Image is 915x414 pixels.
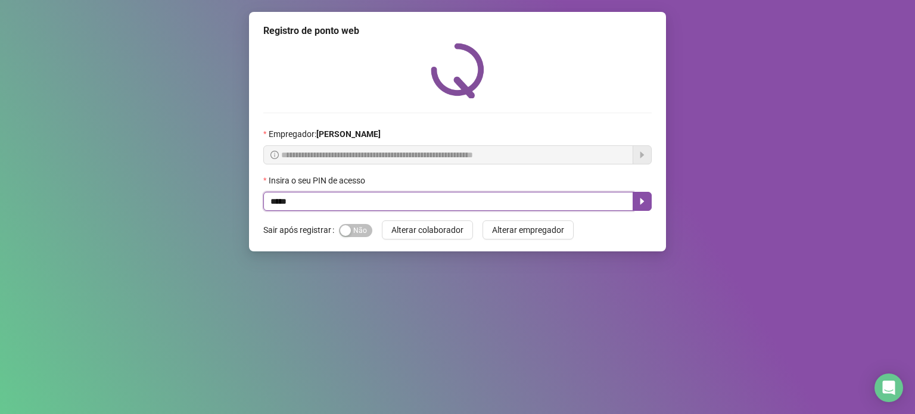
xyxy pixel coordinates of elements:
[483,220,574,239] button: Alterar empregador
[382,220,473,239] button: Alterar colaborador
[263,24,652,38] div: Registro de ponto web
[263,174,373,187] label: Insira o seu PIN de acesso
[492,223,564,236] span: Alterar empregador
[391,223,463,236] span: Alterar colaborador
[316,129,381,139] strong: [PERSON_NAME]
[270,151,279,159] span: info-circle
[874,373,903,402] div: Open Intercom Messenger
[263,220,339,239] label: Sair após registrar
[431,43,484,98] img: QRPoint
[637,197,647,206] span: caret-right
[269,127,381,141] span: Empregador :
